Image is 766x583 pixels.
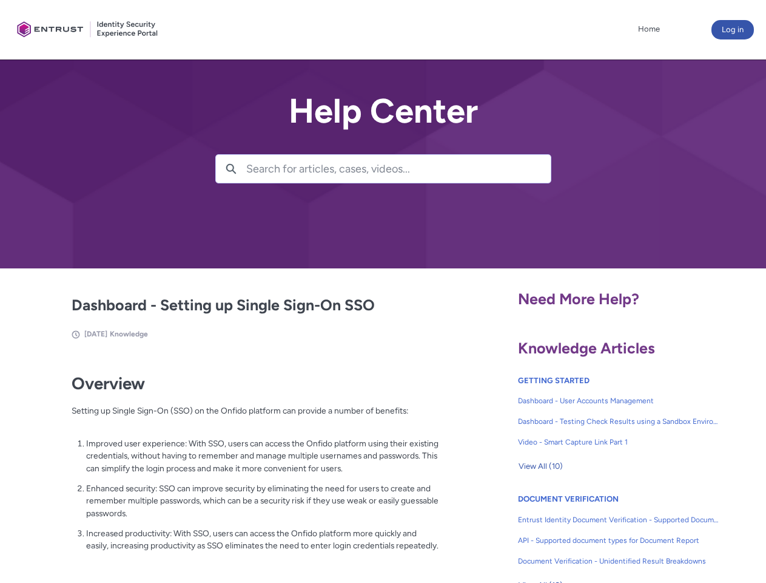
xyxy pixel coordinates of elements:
span: Video - Smart Capture Link Part 1 [518,437,719,448]
a: Dashboard - User Accounts Management [518,390,719,411]
span: View All (10) [519,457,563,476]
p: Improved user experience: With SSO, users can access the Onfido platform using their existing cre... [86,437,439,475]
a: Video - Smart Capture Link Part 1 [518,432,719,452]
input: Search for articles, cases, videos... [246,155,551,183]
h2: Dashboard - Setting up Single Sign-On SSO [72,294,439,317]
span: Need More Help? [518,290,639,308]
li: Knowledge [110,329,148,339]
a: GETTING STARTED [518,376,590,385]
a: Dashboard - Testing Check Results using a Sandbox Environment [518,411,719,432]
span: Knowledge Articles [518,339,655,357]
h2: Help Center [215,92,551,130]
button: Log in [711,20,754,39]
strong: Overview [72,373,145,394]
span: [DATE] [84,330,107,338]
p: Setting up Single Sign-On (SSO) on the Onfido platform can provide a number of benefits: [72,404,439,429]
button: Search [216,155,246,183]
span: Dashboard - User Accounts Management [518,395,719,406]
a: Home [635,20,663,38]
button: View All (10) [518,457,563,476]
span: Dashboard - Testing Check Results using a Sandbox Environment [518,416,719,427]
